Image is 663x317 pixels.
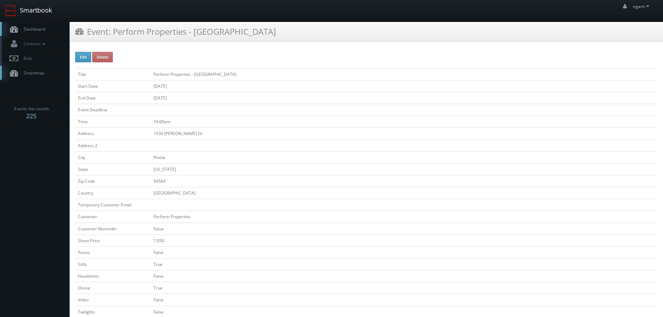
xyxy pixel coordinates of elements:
td: True [151,258,658,270]
td: 1,050 [151,235,658,246]
td: False [151,223,658,235]
td: Title [75,68,151,80]
td: Drone [75,282,151,294]
button: Edit [75,52,91,62]
td: Pinole [151,151,658,163]
td: [US_STATE] [151,163,658,175]
td: Address 2 [75,140,151,151]
td: 94564 [151,175,658,187]
td: Perform Properties [151,211,658,223]
td: [GEOGRAPHIC_DATA] [151,187,658,199]
td: Perform Properties - [GEOGRAPHIC_DATA] [151,68,658,80]
td: Shoot Price [75,235,151,246]
td: Video [75,294,151,306]
td: False [151,270,658,282]
td: False [151,294,658,306]
td: Customer [75,211,151,223]
h3: Event: Perform Properties - [GEOGRAPHIC_DATA] [75,25,276,38]
td: Headshots [75,270,151,282]
td: End Date [75,92,151,104]
span: Events this month [14,105,49,112]
td: [DATE] [151,80,658,92]
td: Stills [75,258,151,270]
td: Start Date [75,80,151,92]
td: State [75,163,151,175]
td: Customer Reminder [75,223,151,235]
td: False [151,246,658,258]
td: Event Deadline [75,104,151,116]
img: smartbook-logo.png [5,5,16,16]
td: 10:00am [151,116,658,128]
td: Panos [75,246,151,258]
td: [DATE] [151,92,658,104]
td: Temporary Customer Email [75,199,151,211]
span: Smartmap [20,70,44,76]
button: Delete [92,52,113,62]
span: Bids [20,55,32,61]
td: Address [75,128,151,140]
td: Time [75,116,151,128]
span: Contacts [20,41,47,47]
td: Country [75,187,151,199]
span: ngarti [633,3,651,9]
strong: 225 [26,112,37,120]
td: 1530 [PERSON_NAME] Dr [151,128,658,140]
td: Zip Code [75,175,151,187]
td: True [151,282,658,294]
span: Dashboard [20,26,45,32]
td: City [75,151,151,163]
